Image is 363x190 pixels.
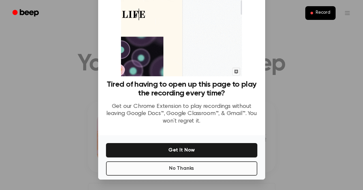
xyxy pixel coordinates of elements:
[106,80,257,98] h3: Tired of having to open up this page to play the recording every time?
[106,143,257,157] button: Get It Now
[8,7,45,20] a: Beep
[106,161,257,176] button: No Thanks
[316,10,330,16] span: Record
[106,103,257,125] p: Get our Chrome Extension to play recordings without leaving Google Docs™, Google Classroom™, & Gm...
[305,6,336,20] button: Record
[340,5,355,21] button: Open menu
